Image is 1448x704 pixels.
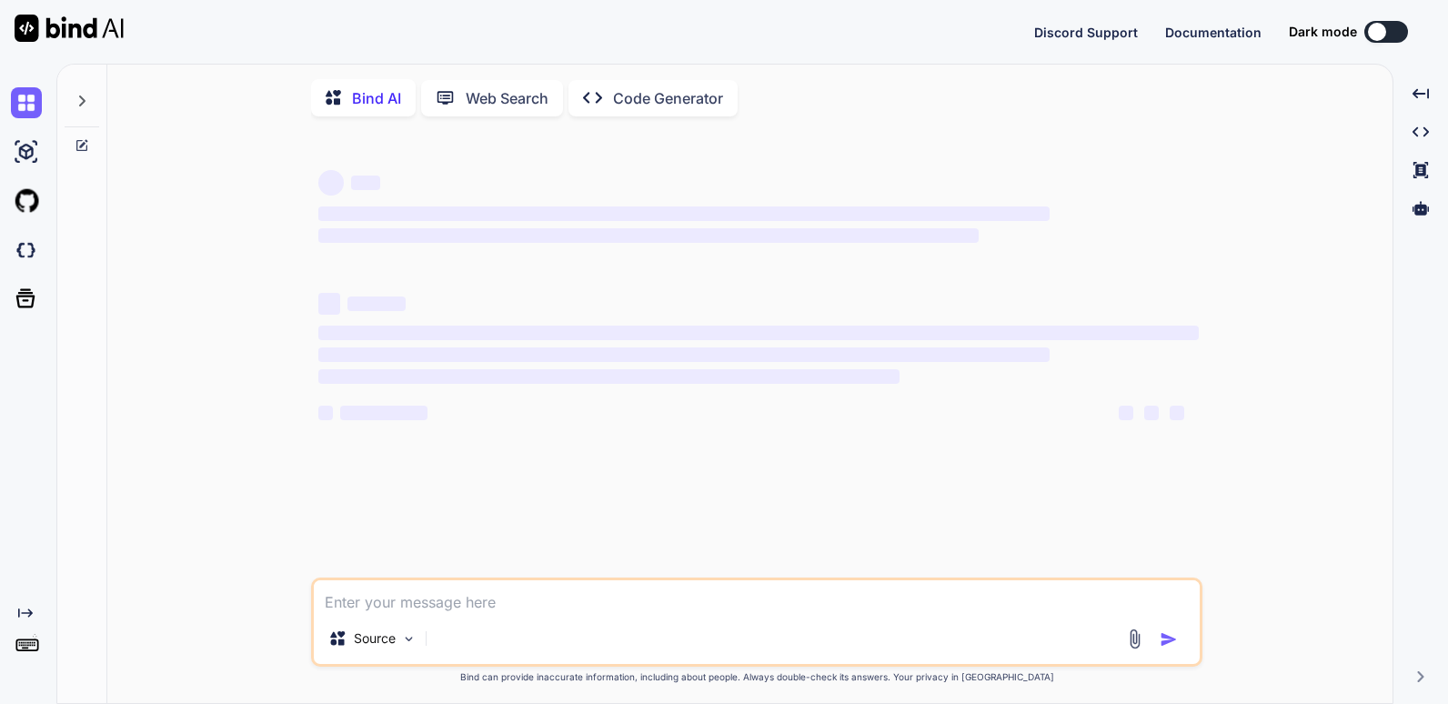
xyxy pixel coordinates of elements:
[1289,23,1357,41] span: Dark mode
[1170,406,1184,420] span: ‌
[1119,406,1133,420] span: ‌
[340,406,427,420] span: ‌
[1160,630,1178,649] img: icon
[401,631,417,647] img: Pick Models
[1124,629,1145,649] img: attachment
[1165,25,1262,40] span: Documentation
[318,206,1049,221] span: ‌
[347,297,406,311] span: ‌
[11,235,42,266] img: darkCloudIdeIcon
[318,228,979,243] span: ‌
[311,670,1202,684] p: Bind can provide inaccurate information, including about people. Always double-check its answers....
[352,87,401,109] p: Bind AI
[11,136,42,167] img: ai-studio
[1034,25,1138,40] span: Discord Support
[613,87,723,109] p: Code Generator
[466,87,548,109] p: Web Search
[11,186,42,216] img: githubLight
[318,293,340,315] span: ‌
[318,406,333,420] span: ‌
[318,347,1049,362] span: ‌
[318,170,344,196] span: ‌
[354,629,396,648] p: Source
[1034,23,1138,42] button: Discord Support
[15,15,124,42] img: Bind AI
[318,326,1199,340] span: ‌
[318,369,900,384] span: ‌
[11,87,42,118] img: chat
[351,176,380,190] span: ‌
[1144,406,1159,420] span: ‌
[1165,23,1262,42] button: Documentation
